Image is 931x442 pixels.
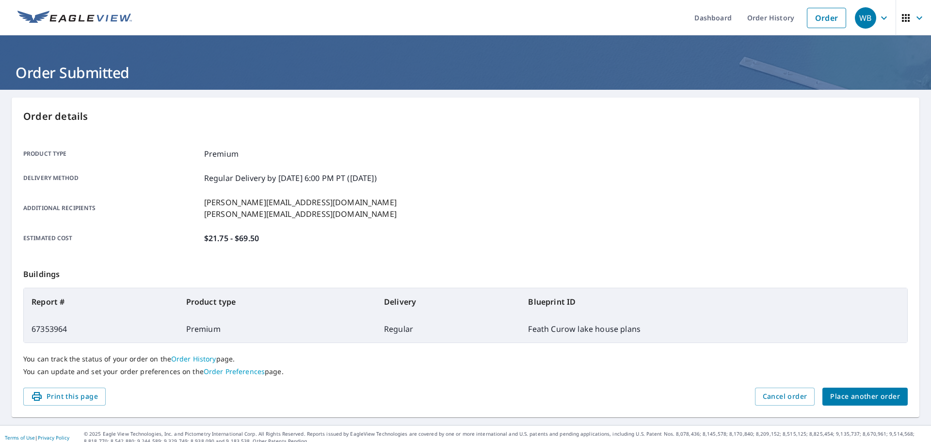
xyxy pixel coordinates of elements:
p: You can update and set your order preferences on the page. [23,367,908,376]
h1: Order Submitted [12,63,919,82]
p: Buildings [23,257,908,288]
p: Order details [23,109,908,124]
p: Premium [204,148,239,160]
img: EV Logo [17,11,132,25]
p: Estimated cost [23,232,200,244]
th: Product type [178,288,376,315]
td: 67353964 [24,315,178,343]
a: Order [807,8,846,28]
p: [PERSON_NAME][EMAIL_ADDRESS][DOMAIN_NAME] [204,196,397,208]
td: Premium [178,315,376,343]
td: Regular [376,315,520,343]
p: Delivery method [23,172,200,184]
div: WB [855,7,876,29]
th: Delivery [376,288,520,315]
p: $21.75 - $69.50 [204,232,259,244]
button: Cancel order [755,388,815,406]
p: | [5,435,69,441]
a: Order History [171,354,216,363]
td: Feath Curow lake house plans [520,315,907,343]
a: Privacy Policy [38,434,69,441]
a: Terms of Use [5,434,35,441]
p: You can track the status of your order on the page. [23,355,908,363]
p: Regular Delivery by [DATE] 6:00 PM PT ([DATE]) [204,172,377,184]
p: Product type [23,148,200,160]
span: Print this page [31,391,98,403]
span: Place another order [830,391,900,403]
th: Blueprint ID [520,288,907,315]
p: Additional recipients [23,196,200,220]
th: Report # [24,288,178,315]
button: Place another order [822,388,908,406]
p: [PERSON_NAME][EMAIL_ADDRESS][DOMAIN_NAME] [204,208,397,220]
button: Print this page [23,388,106,406]
a: Order Preferences [204,367,265,376]
span: Cancel order [763,391,807,403]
